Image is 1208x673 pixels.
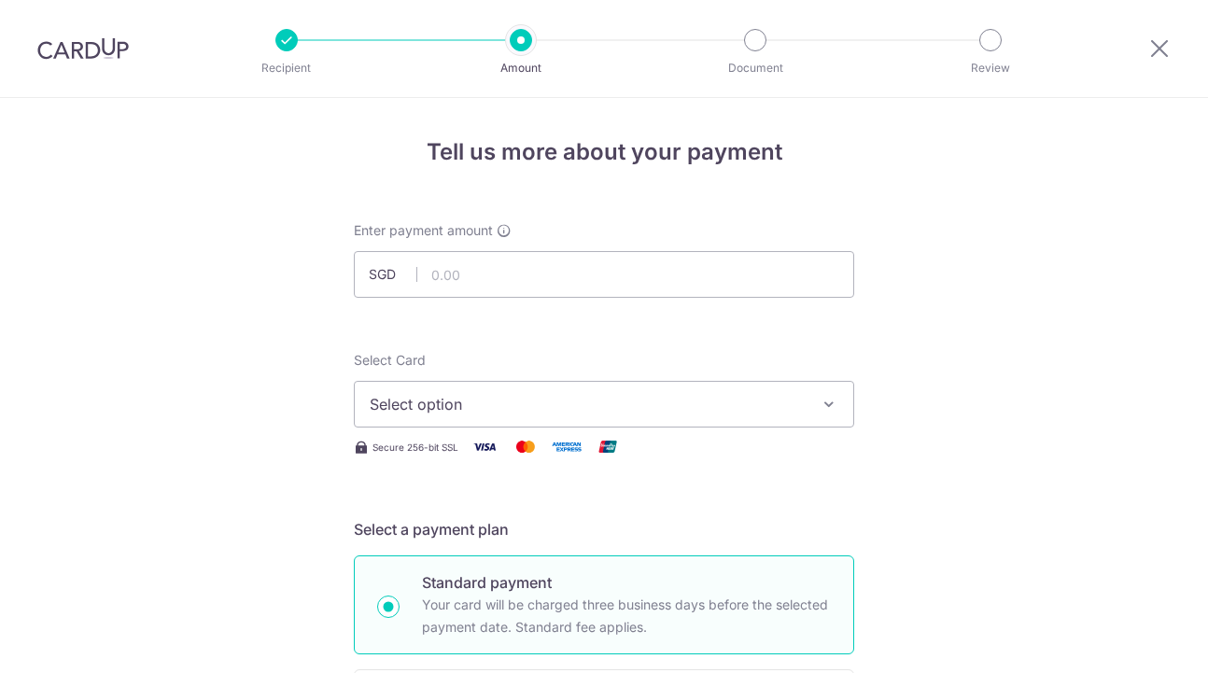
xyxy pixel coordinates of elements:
p: Amount [452,59,590,77]
button: Select option [354,381,854,428]
span: SGD [369,265,417,284]
p: Review [921,59,1060,77]
span: Enter payment amount [354,221,493,240]
p: Recipient [218,59,356,77]
p: Your card will be charged three business days before the selected payment date. Standard fee appl... [422,594,831,638]
img: CardUp [37,37,129,60]
img: Union Pay [589,435,626,458]
img: American Express [548,435,585,458]
span: translation missing: en.payables.payment_networks.credit_card.summary.labels.select_card [354,352,426,368]
h4: Tell us more about your payment [354,135,854,169]
p: Document [686,59,824,77]
img: Mastercard [507,435,544,458]
img: Visa [466,435,503,458]
span: Secure 256-bit SSL [372,440,458,455]
input: 0.00 [354,251,854,298]
p: Standard payment [422,571,831,594]
h5: Select a payment plan [354,518,854,540]
span: Select option [370,393,805,415]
